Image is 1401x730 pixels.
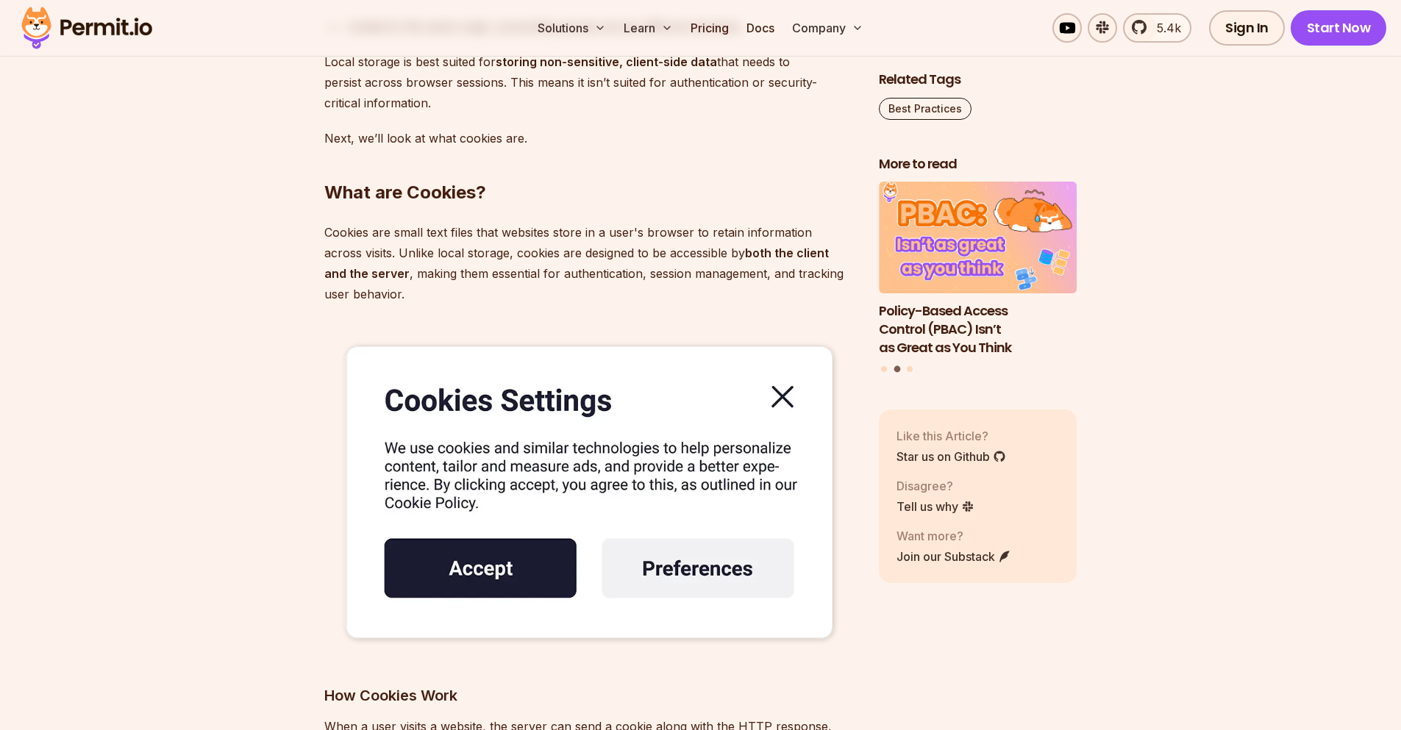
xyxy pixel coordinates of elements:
p: Disagree? [896,477,974,495]
button: Company [786,13,869,43]
button: Solutions [532,13,612,43]
h2: Related Tags [879,71,1077,89]
img: Policy-Based Access Control (PBAC) Isn’t as Great as You Think [879,182,1077,294]
a: Pricing [685,13,735,43]
a: Policy-Based Access Control (PBAC) Isn’t as Great as You ThinkPolicy-Based Access Control (PBAC) ... [879,182,1077,357]
h3: Policy-Based Access Control (PBAC) Isn’t as Great as You Think [879,302,1077,357]
h2: More to read [879,155,1077,173]
p: Local storage is best suited for that needs to persist across browser sessions. This means it isn... [324,51,855,113]
button: Learn [618,13,679,43]
img: image.png [324,328,855,659]
div: Posts [879,182,1077,375]
a: Start Now [1291,10,1387,46]
a: Star us on Github [896,448,1006,465]
li: 2 of 3 [879,182,1077,357]
button: Go to slide 1 [881,366,887,372]
a: Sign In [1209,10,1285,46]
p: Like this Article? [896,427,1006,445]
a: Join our Substack [896,548,1011,565]
strong: storing non-sensitive, client-side data [496,54,717,69]
p: Next, we’ll look at what cookies are. [324,128,855,148]
button: Go to slide 3 [907,366,913,372]
h2: What are Cookies? [324,122,855,204]
h3: How Cookies Work [324,684,855,707]
a: 5.4k [1123,13,1191,43]
p: Want more? [896,527,1011,545]
img: Permit logo [15,3,159,53]
a: Docs [741,13,780,43]
a: Tell us why [896,498,974,515]
a: Best Practices [879,98,972,120]
span: 5.4k [1148,19,1181,37]
button: Go to slide 2 [894,366,900,373]
p: Cookies are small text files that websites store in a user's browser to retain information across... [324,222,855,304]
